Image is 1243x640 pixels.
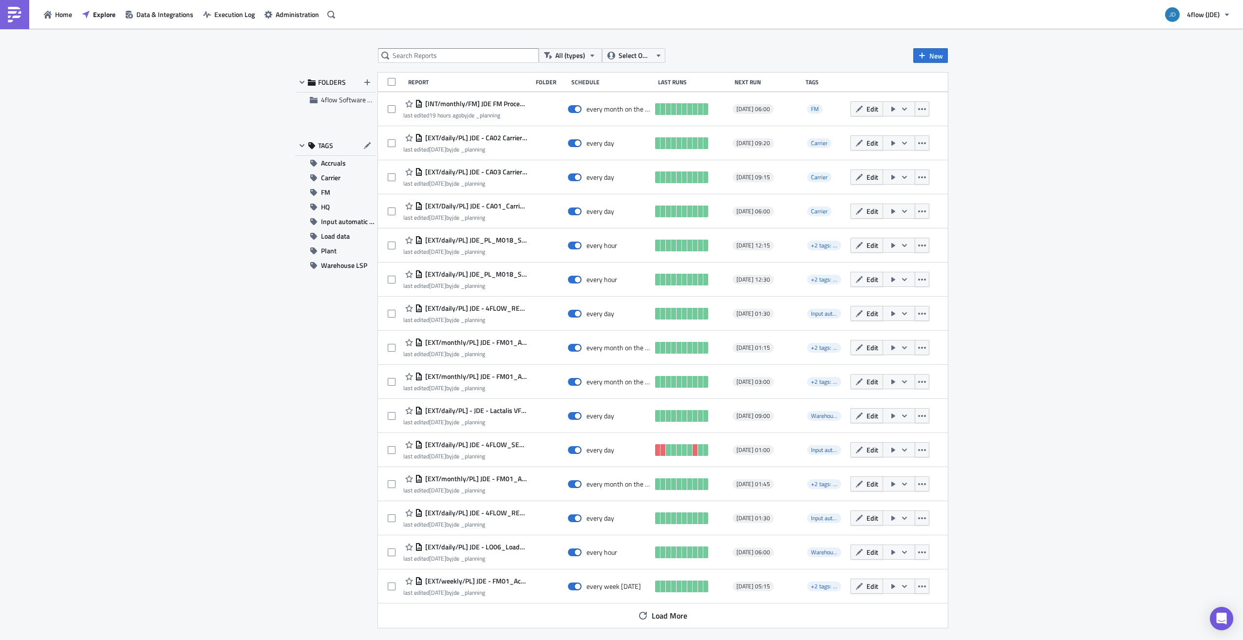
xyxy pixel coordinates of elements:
span: Input automatic process JDE [811,309,880,318]
div: Folder [536,78,566,86]
span: Execution Log [214,9,255,19]
div: Next Run [734,78,801,86]
span: Carrier [811,207,828,216]
time: 2025-07-10T07:27:16Z [429,281,446,290]
div: every month on the 1st [586,343,651,352]
span: Carrier [811,172,828,182]
span: [EXT/monthly/PL] JDE - FM01_Accruals_report_2024H1 [423,338,527,347]
div: last edited by jde _planning [403,521,527,528]
button: New [913,48,948,63]
span: Carrier [811,138,828,148]
div: every day [586,309,614,318]
button: Edit [850,579,883,594]
span: Accruals [321,156,346,170]
div: every day [586,173,614,182]
span: [DATE] 12:15 [736,242,770,249]
div: last edited by jde _planning [403,384,527,392]
button: Edit [850,442,883,457]
div: every month on the 1st [586,105,651,113]
time: 2025-07-02T11:34:05Z [429,452,446,461]
div: last edited by jde _planning [403,487,527,494]
span: Edit [866,376,878,387]
span: [EXT/monthly/PL] JDE - FM01_Accruals_report_2024H2 [423,474,527,483]
span: Edit [866,274,878,284]
div: Report [408,78,531,86]
span: Edit [866,308,878,319]
button: HQ [295,200,376,214]
span: [DATE] 05:15 [736,583,770,590]
time: 2025-07-02T08:27:35Z [429,383,446,393]
span: [DATE] 06:00 [736,105,770,113]
span: Warehouse LSP [321,258,367,273]
span: +2 tags: Accruals, HQ [811,582,864,591]
span: Home [55,9,72,19]
span: +2 tags: Input automatic process JDE, Plant [807,241,841,250]
span: Administration [276,9,319,19]
span: +2 tags: Input automatic process JDE, Accruals [807,479,841,489]
button: Explore [77,7,120,22]
span: Edit [866,479,878,489]
span: 4flow Software KAM [321,94,381,105]
time: 2025-07-02T08:27:11Z [429,486,446,495]
span: +2 tags: Input automatic process JDE, Plant [811,241,917,250]
button: Edit [850,101,883,116]
time: 2025-06-25T08:56:25Z [429,315,446,324]
span: Input automatic process JDE [807,309,841,319]
div: last edited by jde _planning [403,452,527,460]
div: last edited by jde _planning [403,248,527,255]
span: Warehouse LSP [811,547,850,557]
button: Plant [295,244,376,258]
div: last edited by jde _planning [403,214,527,221]
div: Schedule [571,78,653,86]
span: [DATE] 12:30 [736,276,770,283]
time: 2025-06-25T10:24:30Z [429,520,446,529]
span: Data & Integrations [136,9,193,19]
span: +2 tags: Accruals, HQ [807,582,841,591]
button: Edit [850,340,883,355]
span: Warehouse LSP [807,547,841,557]
span: Carrier [321,170,340,185]
span: Carrier [807,207,831,216]
span: Input automatic process JDE [321,214,376,229]
div: every hour [586,548,617,557]
div: last edited by jde _planning [403,316,527,323]
span: [EXT/daily/PL] JDE - 4FLOW_REPT_TR_ORDER [423,508,527,517]
span: Carrier [807,138,831,148]
div: every week on Monday [586,582,641,591]
span: [INT/monthly/FM] JDE FM Processed claims in previous month [423,99,527,108]
span: [DATE] 01:30 [736,514,770,522]
div: last edited by jde _planning [403,282,527,289]
span: 4flow (JDE) [1187,9,1220,19]
span: Edit [866,240,878,250]
button: Load data [295,229,376,244]
time: 2025-06-30T13:17:47Z [429,145,446,154]
span: Input automatic process JDE [811,445,880,454]
button: Edit [850,272,883,287]
span: [EXT/daily/PL] JDE - CA02 Carrier missing status collected [423,133,527,142]
button: Edit [850,408,883,423]
span: [DATE] 01:00 [736,446,770,454]
button: Input automatic process JDE [295,214,376,229]
span: [EXT/daily/PL] JDE_PL_M018_Smartbooking_data_DEL [423,270,527,279]
button: Administration [260,7,324,22]
span: Edit [866,172,878,182]
span: Edit [866,445,878,455]
div: every hour [586,275,617,284]
button: Select Owner [602,48,665,63]
span: [DATE] 09:15 [736,173,770,181]
span: [EXT/weekly/PL] JDE - FM01_Accruals_report_-6mCLRD [423,577,527,585]
span: Select Owner [619,50,651,61]
span: Edit [866,104,878,114]
span: FOLDERS [318,78,346,87]
div: every day [586,139,614,148]
img: Avatar [1164,6,1181,23]
button: FM [295,185,376,200]
span: Input automatic process JDE [807,445,841,455]
button: Edit [850,374,883,389]
div: last edited by jde _planning [403,418,527,426]
div: every month on the 1st [586,377,651,386]
button: Data & Integrations [120,7,198,22]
